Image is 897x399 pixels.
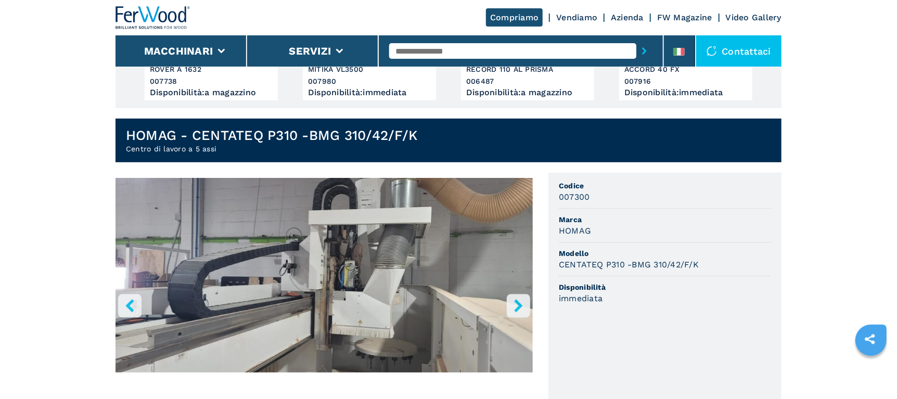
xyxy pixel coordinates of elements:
h3: CENTATEQ P310 -BMG 310/42/F/K [559,259,699,271]
h3: SCM RECORD 110 AL PRISMA 006487 [466,52,589,87]
h3: 007300 [559,191,590,203]
button: right-button [507,294,530,317]
div: Contattaci [696,35,782,67]
h3: immediata [559,292,603,304]
img: Contattaci [707,46,717,56]
button: Macchinari [144,45,213,57]
button: left-button [118,294,142,317]
div: Disponibilità : a magazzino [466,90,589,95]
h3: HOMAG [559,225,591,237]
span: Disponibilità [559,282,771,292]
a: Compriamo [486,8,543,27]
div: Disponibilità : immediata [308,90,431,95]
h3: SCM ACCORD 40 FX 007916 [624,52,747,87]
h1: HOMAG - CENTATEQ P310 -BMG 310/42/F/K [126,127,417,144]
span: Modello [559,248,771,259]
a: Azienda [611,12,644,22]
img: Ferwood [116,6,190,29]
h3: GREDA MITIKA VL3500 007980 [308,52,431,87]
button: submit-button [636,39,652,63]
iframe: Chat [853,352,889,391]
a: Video Gallery [726,12,781,22]
a: Vendiamo [556,12,597,22]
a: sharethis [857,326,883,352]
div: Disponibilità : immediata [624,90,747,95]
h2: Centro di lavoro a 5 assi [126,144,417,154]
a: FW Magazine [657,12,712,22]
h3: BIESSE ROVER A 1632 007738 [150,52,273,87]
button: Servizi [289,45,331,57]
span: Codice [559,181,771,191]
img: Centro di lavoro a 5 assi HOMAG CENTATEQ P310 -BMG 310/42/F/K [116,178,533,372]
span: Marca [559,214,771,225]
div: Disponibilità : a magazzino [150,90,273,95]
